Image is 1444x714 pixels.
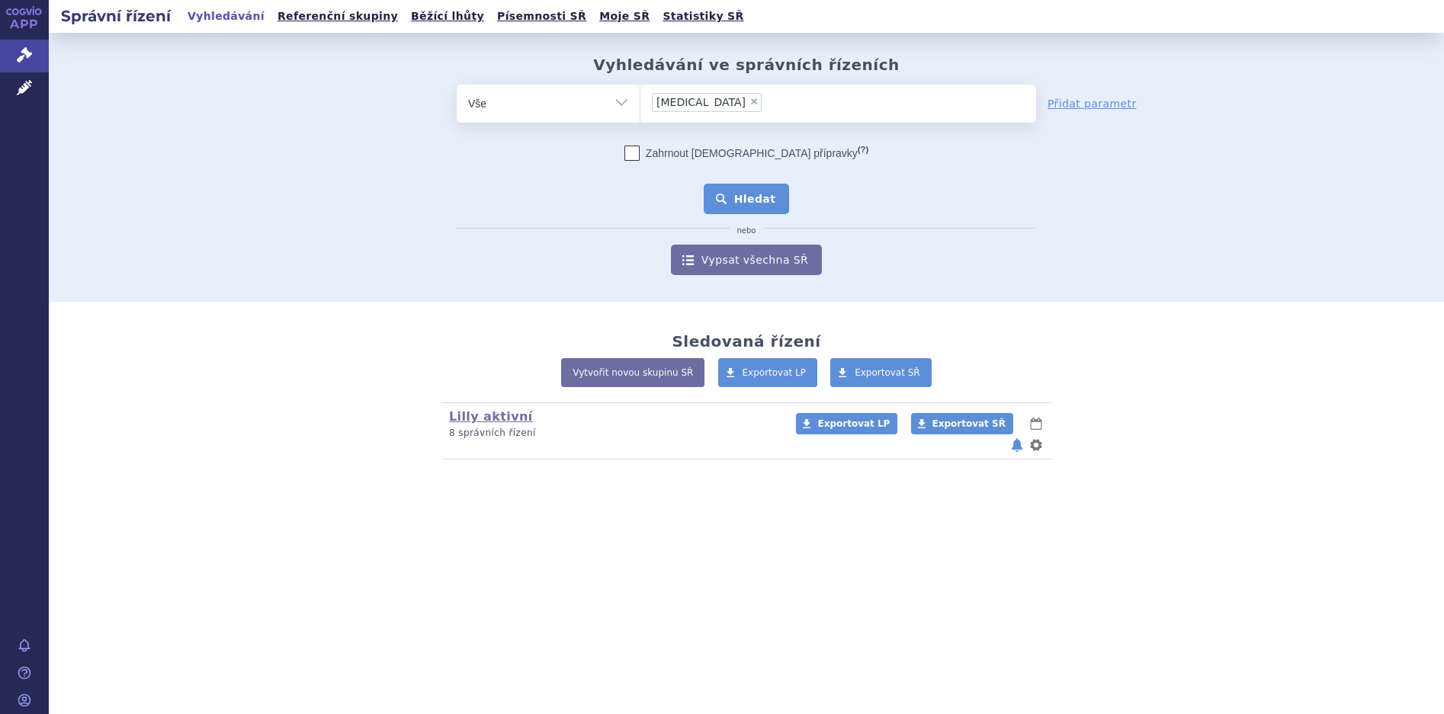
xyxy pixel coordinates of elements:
[1028,415,1044,433] button: lhůty
[49,5,183,27] h2: Správní řízení
[766,92,830,111] input: [MEDICAL_DATA]
[672,332,820,351] h2: Sledovaná řízení
[449,427,776,440] p: 8 správních řízení
[183,6,269,27] a: Vyhledávání
[561,358,704,387] a: Vytvořit novou skupinu SŘ
[273,6,403,27] a: Referenční skupiny
[817,418,890,429] span: Exportovat LP
[1009,436,1025,454] button: notifikace
[911,413,1013,434] a: Exportovat SŘ
[595,6,654,27] a: Moje SŘ
[718,358,818,387] a: Exportovat LP
[743,367,807,378] span: Exportovat LP
[1028,436,1044,454] button: nastavení
[449,409,533,424] a: Lilly aktivní
[932,418,1006,429] span: Exportovat SŘ
[858,145,868,155] abbr: (?)
[1048,96,1137,111] a: Přidat parametr
[656,97,746,107] span: [MEDICAL_DATA]
[593,56,900,74] h2: Vyhledávání ve správních řízeních
[658,6,748,27] a: Statistiky SŘ
[830,358,932,387] a: Exportovat SŘ
[493,6,591,27] a: Písemnosti SŘ
[749,97,759,106] span: ×
[624,146,868,161] label: Zahrnout [DEMOGRAPHIC_DATA] přípravky
[730,226,764,235] i: nebo
[704,184,790,214] button: Hledat
[671,245,822,275] a: Vypsat všechna SŘ
[406,6,489,27] a: Běžící lhůty
[855,367,920,378] span: Exportovat SŘ
[796,413,897,434] a: Exportovat LP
